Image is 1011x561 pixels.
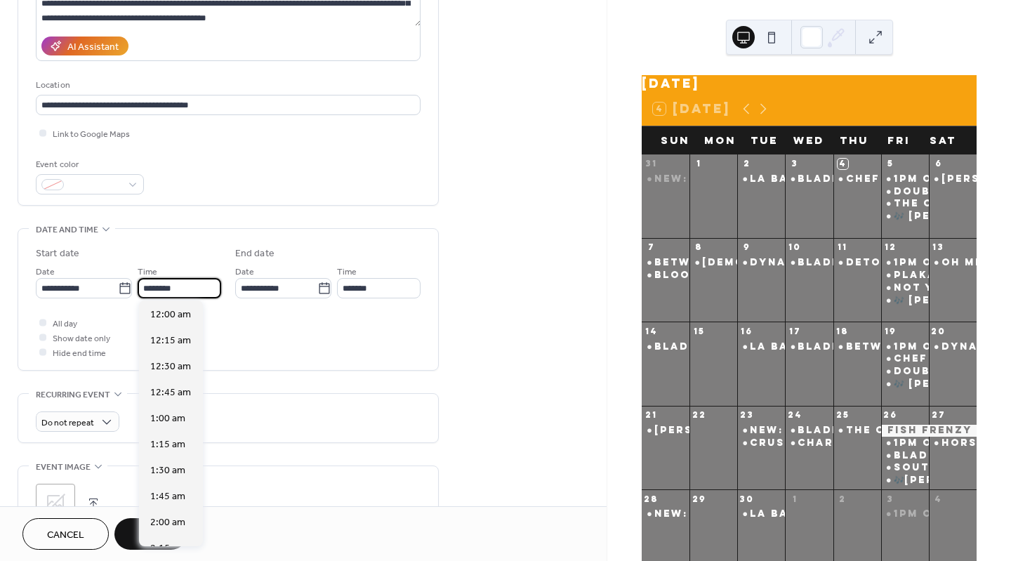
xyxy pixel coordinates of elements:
div: Double Dee's Munchies Philly Cheesesteaks | 5pm till Sell Out [881,186,929,198]
span: Date [36,265,55,279]
div: 11 [838,242,848,253]
div: 15 [694,326,704,336]
div: 20 [933,326,944,336]
div: La Bamba Mexican Grill | 5-9pm [750,341,975,353]
div: Dynamite Street Eatz | 12-8pm [929,341,977,353]
span: 2:00 am [150,515,185,529]
span: All day [53,317,77,331]
div: Chef R71 | 5-9pm [833,173,881,185]
span: Date [235,265,254,279]
div: 10 [789,242,800,253]
div: 5 [885,159,896,169]
div: 🎶Chris Workman LIVE 6-9pm [881,475,929,487]
button: Cancel [22,518,109,550]
span: Hide end time [53,346,106,361]
div: 13 [933,242,944,253]
div: NEW: Gulfside Wing Company | 12-6pm [654,508,924,520]
div: La Bamba Mexican Grill | 5-9pm [737,508,785,520]
div: Ladies Networking Night @ Scotty's Bierwerks! [689,257,737,269]
div: 24 [789,410,800,421]
span: Link to Google Maps [53,127,130,142]
div: Detour Diner | 5-9pm [846,257,996,269]
div: La Bamba Mexican Grill | 5-9pm [737,173,785,185]
div: 1pm OPEN - Every Friday [881,341,929,353]
div: 1pm OPEN - Every Friday [881,508,929,520]
div: The Chew Chew Truck: Asian Stirfry, Snow Crab, Wings & More | 5-9pm [881,198,929,210]
div: Between The Bunz | 12-6pm [654,257,843,269]
div: Between The Bunz | 12-6pm [642,257,689,269]
div: Horse Eyed Jake's American Sliders | 12-8pm [929,437,977,449]
div: Blades of Glory Sliders: Burger & Beer Deals! [785,257,833,269]
div: 1 [789,494,800,504]
div: Location [36,78,418,93]
span: 1:45 am [150,489,185,503]
div: Oh Me So Hungry Hawaiian | 12-8pm [929,257,977,269]
div: La Bamba Mexican Grill | 5-9pm [737,341,785,353]
div: 3 [789,159,800,169]
div: Crush Stained Glass Workshop from Sand Dollar Arts [737,437,785,449]
span: Do not repeat [41,415,94,431]
div: Fish Frenzy Kayak Fishing Tournament [881,425,977,437]
div: 2 [838,494,848,504]
span: Cancel [47,528,84,543]
div: Blades of Glory Sliders: Burger & Beer Deals! [785,341,833,353]
div: Grace's Taste of Poland | 12-6pm [642,425,689,437]
button: AI Assistant [41,37,128,55]
span: 12:00 am [150,307,191,322]
div: AI Assistant [67,40,119,55]
div: Tue [742,126,787,154]
div: Fri [876,126,921,154]
div: Chef R71 | 5-9pm [846,173,958,185]
div: 8 [694,242,704,253]
div: Double Dee's Munchies Philly Cheesesteaks | 5pm till Sell Out [881,366,929,378]
div: 9 [741,242,752,253]
div: Dynamite Street Eatz | 5-9pm [737,257,785,269]
div: Charity Bingo Night! 15 games for $20! [785,437,833,449]
div: NEW: Los Diablos Mexicanos | 12-6pm [642,173,689,185]
div: Thu [831,126,876,154]
div: Mon [698,126,743,154]
span: 2:15 am [150,541,185,555]
div: 1pm OPEN - Every Friday [881,437,929,449]
div: La Bamba Mexican Grill | 5-9pm [750,173,975,185]
div: 🎶 Matt Freed LIVE 6-9pm [881,295,929,307]
div: 28 [646,494,656,504]
div: 17 [789,326,800,336]
div: Detour Diner | 5-9pm [833,257,881,269]
div: Plaka On Wheels Greek Truck | 5-9pm [881,270,929,282]
div: Sat [920,126,965,154]
span: Recurring event [36,388,110,402]
div: 19 [885,326,896,336]
div: Grace's Taste of Poland | 12-8pm [929,173,977,185]
div: Chef R71 | 5-9pm [881,353,929,365]
span: Event image [36,460,91,475]
div: 14 [646,326,656,336]
div: 16 [741,326,752,336]
div: Sun [653,126,698,154]
div: 23 [741,410,752,421]
div: 22 [694,410,704,421]
div: 3 [885,494,896,504]
div: NEW: Gulfside Wing Company | 12-6pm [642,508,689,520]
span: 12:30 am [150,359,191,374]
div: Event color [36,157,141,172]
div: 🎶 Max Troublefield LIVE 6-9pm [881,378,929,390]
div: 30 [741,494,752,504]
div: [PERSON_NAME]'s Taste of Poland | 12-6pm [654,425,958,437]
div: Chef R71 | 5-9pm [894,353,1006,365]
span: 1:00 am [150,411,185,425]
div: Between The Bunz | 5-9pm [833,341,881,353]
div: 4 [933,494,944,504]
div: 21 [646,410,656,421]
div: Wed [787,126,832,154]
div: 31 [646,159,656,169]
div: 4 [838,159,848,169]
div: Not Your Mama's Kitchen & BBQ | 5-9pm [881,282,929,294]
div: 1 [694,159,704,169]
div: End date [235,246,275,261]
div: 12 [885,242,896,253]
div: 26 [885,410,896,421]
div: Dynamite Street Eatz | 5-9pm [750,257,961,269]
div: Blades of Glory Sliders | 5-9pm [881,450,929,462]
